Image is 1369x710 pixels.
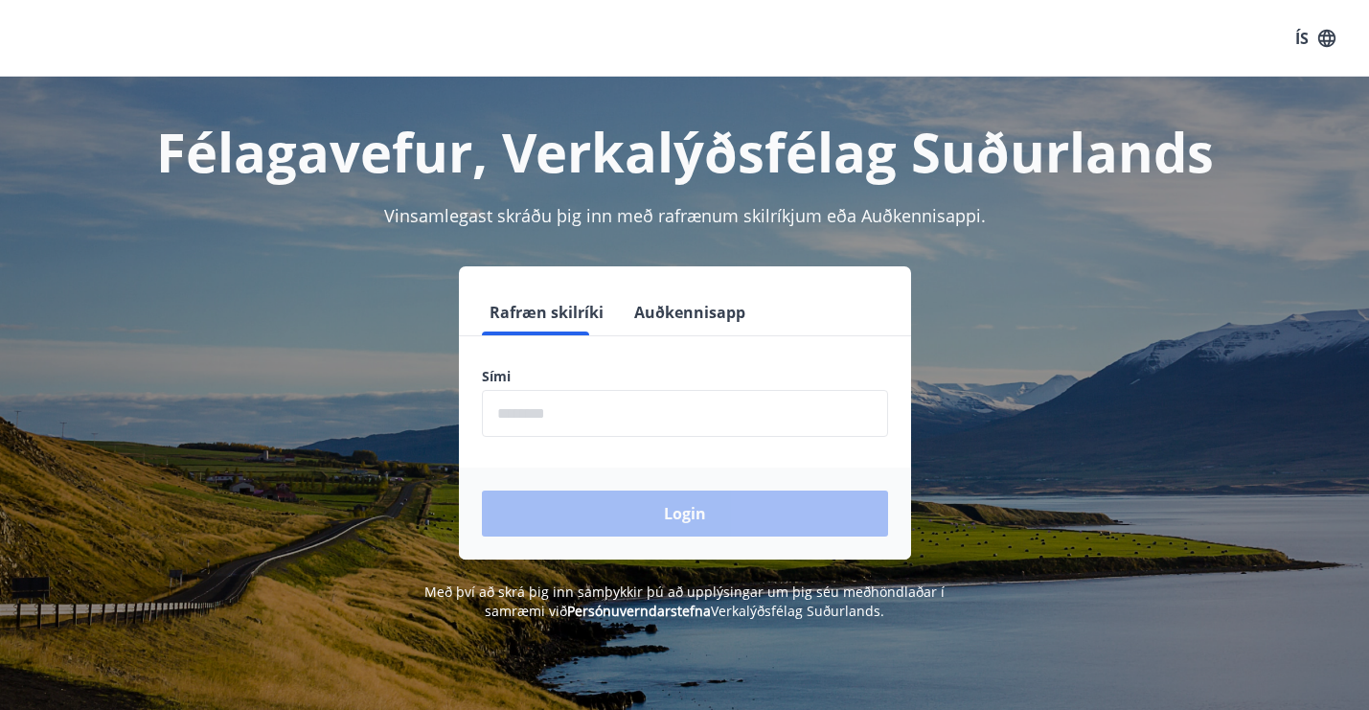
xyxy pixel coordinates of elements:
button: ÍS [1285,21,1346,56]
span: Vinsamlegast skráðu þig inn með rafrænum skilríkjum eða Auðkennisappi. [384,204,986,227]
a: Persónuverndarstefna [567,602,711,620]
h1: Félagavefur, Verkalýðsfélag Suðurlands [23,115,1346,188]
label: Sími [482,367,888,386]
button: Rafræn skilríki [482,289,611,335]
button: Auðkennisapp [627,289,753,335]
span: Með því að skrá þig inn samþykkir þú að upplýsingar um þig séu meðhöndlaðar í samræmi við Verkalý... [424,583,945,620]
